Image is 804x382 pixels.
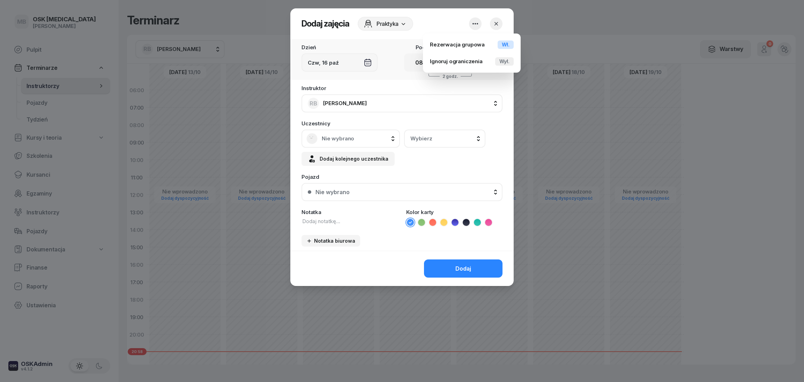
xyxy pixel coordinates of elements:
span: [PERSON_NAME] [323,100,367,106]
button: Notatka biurowa [301,235,360,247]
div: Wył. [495,57,514,66]
span: Praktyka [377,20,399,28]
button: Nie wybrano [301,183,502,201]
button: Wybierz [404,130,485,148]
button: RB[PERSON_NAME] [301,94,502,112]
div: Dodaj [455,265,471,272]
div: Wł. [498,41,514,49]
span: Nie wybrano [322,135,395,142]
button: Dodaj kolejnego uczestnika [301,152,395,166]
span: Wybierz [410,135,448,142]
div: Dodaj kolejnego uczestnika [308,155,388,163]
div: Ignoruj ograniczenia [430,57,514,66]
h2: Dodaj zajęcia [301,18,349,29]
div: Nie wybrano [315,189,350,196]
div: Notatka biurowa [306,238,355,244]
span: RB [310,101,317,106]
div: Rezerwacja grupowa [430,41,514,49]
button: Dodaj [424,259,502,278]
